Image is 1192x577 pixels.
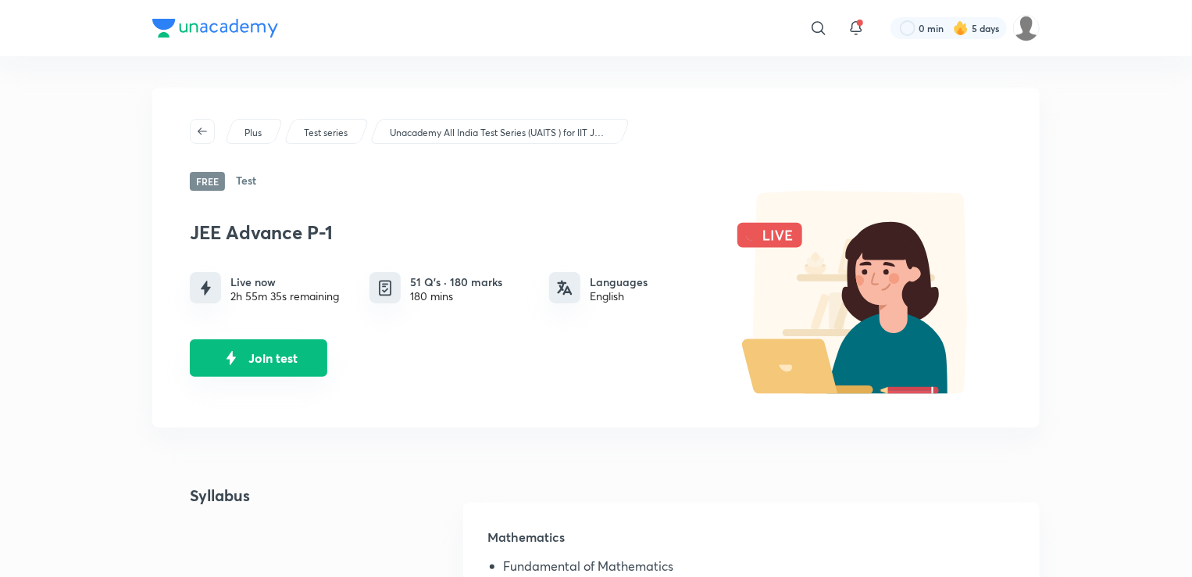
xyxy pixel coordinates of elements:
[230,274,339,290] h6: Live now
[590,290,648,303] div: English
[590,274,648,290] h6: Languages
[244,126,262,140] p: Plus
[190,221,713,244] h3: JEE Advance P-1
[242,126,265,140] a: Plus
[219,346,243,370] img: live-icon
[410,290,502,303] div: 180 mins
[190,172,225,191] span: Free
[390,126,608,140] p: Unacademy All India Test Series (UAITS ) for IIT JEE - Class 11th
[302,126,351,140] a: Test series
[190,339,327,377] button: Join test
[410,274,502,290] h6: 51 Q’s · 180 marks
[304,126,348,140] p: Test series
[230,290,339,303] div: 2h 55m 35s remaining
[721,191,1002,394] img: live
[387,126,612,140] a: Unacademy All India Test Series (UAITS ) for IIT JEE - Class 11th
[953,20,969,36] img: streak
[557,280,573,296] img: languages
[1013,15,1040,41] img: Sai Rakshith
[236,172,256,191] h6: Test
[488,528,1015,559] h5: Mathematics
[152,19,278,38] img: Company Logo
[196,278,216,298] img: live-icon
[376,278,395,298] img: quiz info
